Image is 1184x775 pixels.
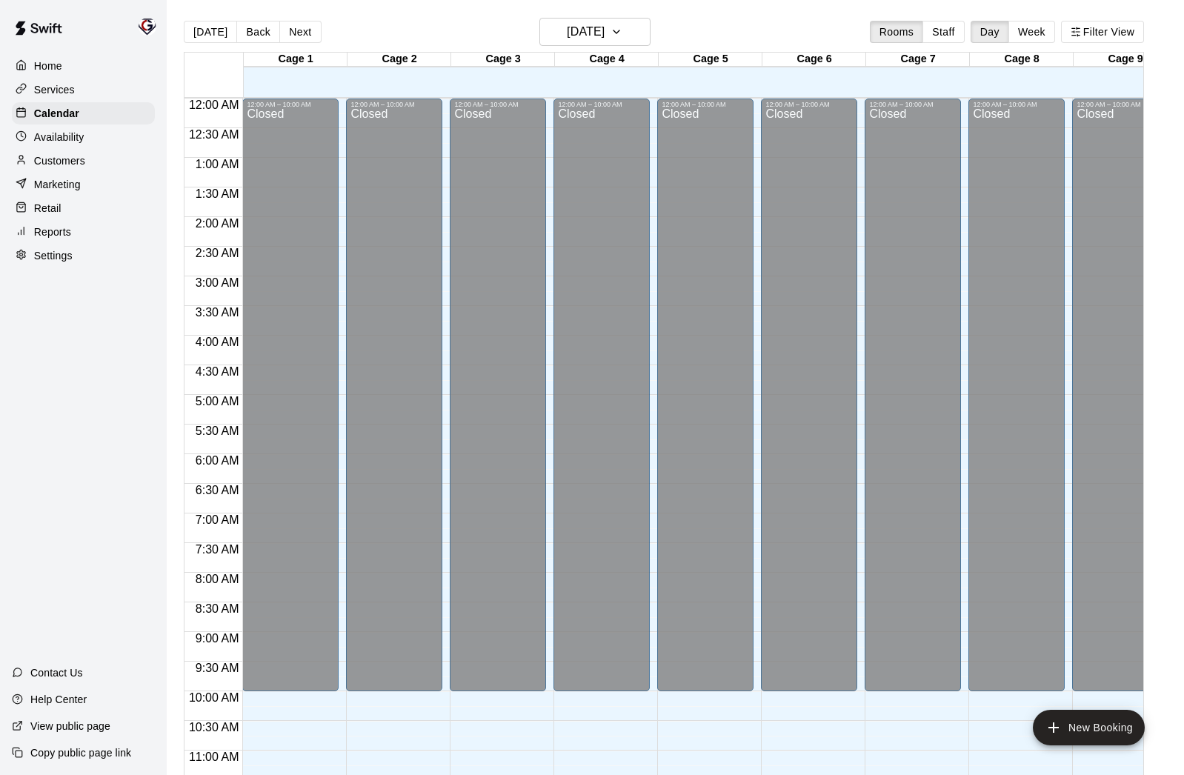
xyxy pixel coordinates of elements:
span: 3:00 AM [192,276,243,289]
button: Rooms [870,21,923,43]
a: Settings [12,245,155,267]
div: Closed [454,108,542,696]
span: 5:00 AM [192,395,243,408]
span: 5:30 AM [192,425,243,437]
div: Cage 4 [555,53,659,67]
p: Reports [34,224,71,239]
span: 8:00 AM [192,573,243,585]
div: 12:00 AM – 10:00 AM: Closed [346,99,442,691]
div: 12:00 AM – 10:00 AM [765,101,853,108]
div: 12:00 AM – 10:00 AM: Closed [761,99,857,691]
button: add [1033,710,1145,745]
span: 6:30 AM [192,484,243,496]
span: 12:00 AM [185,99,243,111]
div: 12:00 AM – 10:00 AM [973,101,1060,108]
p: Help Center [30,692,87,707]
span: 10:00 AM [185,691,243,704]
span: 3:30 AM [192,306,243,319]
div: 12:00 AM – 10:00 AM [247,101,334,108]
span: 9:00 AM [192,632,243,645]
p: Copy public page link [30,745,131,760]
p: Home [34,59,62,73]
span: 2:00 AM [192,217,243,230]
a: Availability [12,126,155,148]
div: Cage 2 [347,53,451,67]
div: Closed [350,108,438,696]
a: Calendar [12,102,155,124]
p: Services [34,82,75,97]
a: Reports [12,221,155,243]
span: 8:30 AM [192,602,243,615]
p: Availability [34,130,84,144]
p: View public page [30,719,110,734]
div: Closed [247,108,334,696]
div: 12:00 AM – 10:00 AM: Closed [553,99,650,691]
button: Filter View [1061,21,1144,43]
img: Mike Colangelo (Owner) [139,18,156,36]
div: 12:00 AM – 10:00 AM: Closed [657,99,754,691]
div: Cage 1 [244,53,347,67]
span: 11:00 AM [185,751,243,763]
div: Cage 7 [866,53,970,67]
button: [DATE] [184,21,237,43]
span: 6:00 AM [192,454,243,467]
div: 12:00 AM – 10:00 AM [1077,101,1164,108]
div: Closed [765,108,853,696]
span: 1:30 AM [192,187,243,200]
button: Staff [922,21,965,43]
div: Closed [662,108,749,696]
div: Cage 8 [970,53,1074,67]
p: Marketing [34,177,81,192]
span: 7:30 AM [192,543,243,556]
div: Closed [973,108,1060,696]
p: Calendar [34,106,79,121]
span: 10:30 AM [185,721,243,734]
div: 12:00 AM – 10:00 AM: Closed [450,99,546,691]
button: Back [236,21,280,43]
p: Customers [34,153,85,168]
div: 12:00 AM – 10:00 AM [869,101,957,108]
span: 2:30 AM [192,247,243,259]
a: Home [12,55,155,77]
div: 12:00 AM – 10:00 AM: Closed [1072,99,1168,691]
div: Cage 5 [659,53,762,67]
div: Closed [1077,108,1164,696]
p: Contact Us [30,665,83,680]
a: Retail [12,197,155,219]
span: 7:00 AM [192,513,243,526]
div: Customers [12,150,155,172]
a: Marketing [12,173,155,196]
div: 12:00 AM – 10:00 AM [558,101,645,108]
div: Cage 3 [451,53,555,67]
span: 4:00 AM [192,336,243,348]
p: Settings [34,248,73,263]
button: [DATE] [539,18,651,46]
div: 12:00 AM – 10:00 AM [350,101,438,108]
div: Cage 9 [1074,53,1177,67]
span: 9:30 AM [192,662,243,674]
div: 12:00 AM – 10:00 AM [454,101,542,108]
a: Services [12,79,155,101]
span: 1:00 AM [192,158,243,170]
div: 12:00 AM – 10:00 AM: Closed [968,99,1065,691]
div: 12:00 AM – 10:00 AM [662,101,749,108]
p: Retail [34,201,61,216]
div: Cage 6 [762,53,866,67]
span: 4:30 AM [192,365,243,378]
div: Mike Colangelo (Owner) [136,12,167,41]
button: Week [1008,21,1055,43]
h6: [DATE] [567,21,605,42]
button: Day [971,21,1009,43]
div: 12:00 AM – 10:00 AM: Closed [865,99,961,691]
div: Closed [558,108,645,696]
button: Next [279,21,321,43]
div: 12:00 AM – 10:00 AM: Closed [242,99,339,691]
